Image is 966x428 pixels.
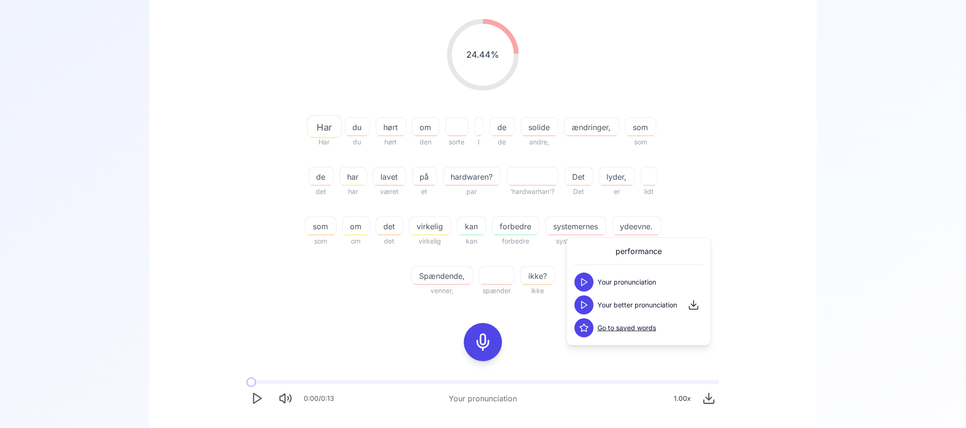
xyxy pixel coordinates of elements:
span: Your better pronunciation [597,300,677,310]
button: har [339,167,367,186]
div: Your pronunciation [449,393,517,404]
button: Spændende, [411,266,473,285]
span: I [474,136,484,148]
button: om [342,216,370,235]
span: ikke [520,285,555,296]
span: 'hardwarhan'? [507,186,559,197]
div: 1.00 x [670,389,695,408]
span: forbedre [493,221,539,232]
span: kan [458,221,486,232]
span: virkelig [409,235,452,247]
span: 24.44 % [467,48,500,61]
span: Your pronunciation [597,277,656,287]
button: virkelig [409,216,452,235]
button: lyder, [599,167,635,186]
span: ikke? [521,270,555,282]
span: på [412,171,437,183]
button: de [490,117,515,136]
button: ændringer, [564,117,619,136]
span: Har [308,120,341,134]
span: par [443,186,501,197]
button: som [305,216,337,235]
span: Det [565,186,593,197]
span: hørt [376,122,406,133]
span: været [373,186,406,197]
span: som [625,136,657,148]
span: hørt [376,136,406,148]
span: systemetses [545,235,606,247]
span: et [412,186,437,197]
span: har [340,171,367,183]
span: er [599,186,635,197]
button: Download audio [699,388,719,409]
span: virkelig [410,221,451,232]
button: lavet [373,167,406,186]
button: Play [247,388,267,409]
span: om [412,122,439,133]
span: det [376,235,403,247]
button: det [376,216,403,235]
span: lavet [373,171,406,183]
span: ydre [612,235,661,247]
button: ikke? [520,266,555,285]
a: Go to saved words [597,323,656,333]
span: de [309,171,333,183]
button: hørt [376,117,406,136]
span: du [345,136,370,148]
span: forbedre [492,235,540,247]
span: spænder [479,285,514,296]
span: de [490,122,514,133]
span: andre, [521,136,558,148]
span: det [308,186,334,197]
span: systemernes [546,221,606,232]
button: de [308,167,334,186]
button: hardwaren? [443,167,501,186]
span: solide [521,122,558,133]
button: Mute [275,388,296,409]
span: som [305,235,337,247]
span: det [376,221,403,232]
span: den [412,136,440,148]
span: ydeevne. [613,221,661,232]
button: som [625,117,657,136]
span: som [306,221,336,232]
button: på [412,167,437,186]
span: som [626,122,656,133]
span: lyder, [599,171,635,183]
span: hardwaren? [443,171,501,183]
span: om [343,221,370,232]
span: lidt [641,186,658,197]
span: de [490,136,515,148]
button: du [345,117,370,136]
button: om [412,117,440,136]
button: forbedre [492,216,540,235]
span: Spændende, [411,270,473,282]
button: ydeevne. [612,216,661,235]
span: ændringer, [565,122,619,133]
div: 0:00 / 0:13 [304,394,334,403]
span: performance [616,245,662,257]
span: kan [457,235,486,247]
button: solide [521,117,558,136]
span: Har [310,136,339,148]
button: systemernes [545,216,606,235]
button: Har [310,117,339,136]
span: Det [565,171,593,183]
span: om [342,235,370,247]
button: kan [457,216,486,235]
span: har [339,186,367,197]
span: sorte [445,136,469,148]
button: Det [565,167,593,186]
span: venner, [411,285,473,296]
span: du [345,122,370,133]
